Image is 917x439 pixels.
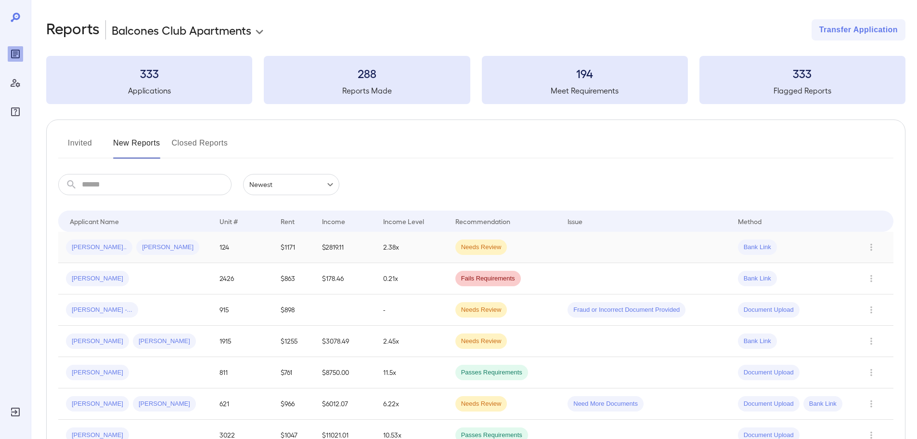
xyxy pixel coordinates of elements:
span: [PERSON_NAME] [66,274,129,283]
button: Closed Reports [172,135,228,159]
h2: Reports [46,19,100,40]
span: [PERSON_NAME].. [66,243,132,252]
td: $2819.11 [314,232,376,263]
td: 915 [212,294,273,326]
h3: 333 [46,66,252,81]
span: Fails Requirements [455,274,521,283]
span: Bank Link [803,399,842,409]
div: Log Out [8,404,23,420]
span: [PERSON_NAME] [136,243,199,252]
td: $898 [273,294,314,326]
div: Method [738,215,762,227]
h3: 288 [264,66,470,81]
h3: 333 [699,66,905,81]
td: 621 [212,388,273,420]
td: 2.45x [375,326,447,357]
td: 6.22x [375,388,447,420]
p: Balcones Club Apartments [112,22,251,38]
td: $863 [273,263,314,294]
td: 811 [212,357,273,388]
td: 124 [212,232,273,263]
td: $761 [273,357,314,388]
td: $8750.00 [314,357,376,388]
span: Bank Link [738,274,777,283]
td: 1915 [212,326,273,357]
h5: Flagged Reports [699,85,905,96]
div: Newest [243,174,339,195]
span: Fraud or Incorrect Document Provided [568,306,685,315]
div: Recommendation [455,215,510,227]
button: Row Actions [864,365,879,380]
td: 0.21x [375,263,447,294]
span: Document Upload [738,368,800,377]
button: New Reports [113,135,160,159]
span: Passes Requirements [455,368,528,377]
h5: Reports Made [264,85,470,96]
span: Needs Review [455,399,507,409]
div: Income Level [383,215,424,227]
span: Bank Link [738,243,777,252]
span: Needs Review [455,337,507,346]
td: $1255 [273,326,314,357]
span: Need More Documents [568,399,644,409]
span: [PERSON_NAME] [66,368,129,377]
button: Row Actions [864,333,879,349]
td: $3078.49 [314,326,376,357]
button: Row Actions [864,302,879,318]
div: Income [322,215,345,227]
button: Row Actions [864,239,879,255]
span: Bank Link [738,337,777,346]
td: - [375,294,447,326]
div: Unit # [220,215,238,227]
td: $178.46 [314,263,376,294]
h5: Meet Requirements [482,85,688,96]
td: 11.5x [375,357,447,388]
button: Invited [58,135,102,159]
div: FAQ [8,104,23,120]
span: [PERSON_NAME] -... [66,306,138,315]
td: $1171 [273,232,314,263]
button: Row Actions [864,271,879,286]
h3: 194 [482,66,688,81]
span: [PERSON_NAME] [66,337,129,346]
span: Document Upload [738,306,800,315]
div: Manage Users [8,75,23,91]
span: [PERSON_NAME] [133,399,196,409]
td: $6012.07 [314,388,376,420]
td: $966 [273,388,314,420]
button: Row Actions [864,396,879,412]
td: 2.38x [375,232,447,263]
span: Needs Review [455,306,507,315]
h5: Applications [46,85,252,96]
summary: 333Applications288Reports Made194Meet Requirements333Flagged Reports [46,56,905,104]
span: Document Upload [738,399,800,409]
td: 2426 [212,263,273,294]
span: Needs Review [455,243,507,252]
div: Issue [568,215,583,227]
button: Transfer Application [812,19,905,40]
span: [PERSON_NAME] [66,399,129,409]
div: Rent [281,215,296,227]
span: [PERSON_NAME] [133,337,196,346]
div: Applicant Name [70,215,119,227]
div: Reports [8,46,23,62]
